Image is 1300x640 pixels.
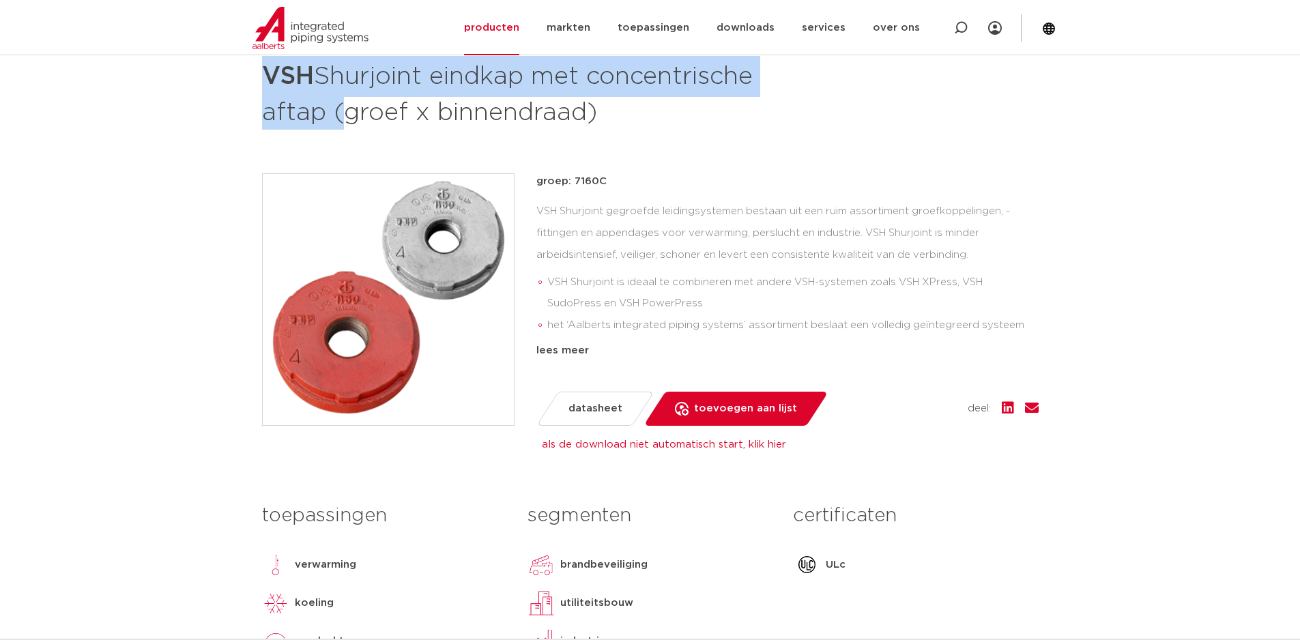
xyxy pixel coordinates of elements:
span: datasheet [568,398,622,420]
h1: Shurjoint eindkap met concentrische aftap (groef x binnendraad) [262,56,775,130]
p: groep: 7160C [536,173,1039,190]
img: ULc [793,551,820,579]
img: koeling [262,590,289,617]
a: als de download niet automatisch start, klik hier [542,439,786,450]
span: toevoegen aan lijst [694,398,797,420]
p: ULc [826,557,846,573]
p: brandbeveiliging [560,557,648,573]
div: VSH Shurjoint gegroefde leidingsystemen bestaan uit een ruim assortiment groefkoppelingen, -fitti... [536,201,1039,337]
span: deel: [968,401,991,417]
h3: segmenten [528,502,772,529]
strong: VSH [262,64,314,89]
li: het ‘Aalberts integrated piping systems’ assortiment beslaat een volledig geïntegreerd systeem va... [547,315,1039,358]
img: verwarming [262,551,289,579]
a: datasheet [536,392,654,426]
div: lees meer [536,343,1039,359]
img: utiliteitsbouw [528,590,555,617]
img: Product Image for VSH Shurjoint eindkap met concentrische aftap (groef x binnendraad) [263,174,514,425]
li: VSH Shurjoint is ideaal te combineren met andere VSH-systemen zoals VSH XPress, VSH SudoPress en ... [547,272,1039,315]
h3: toepassingen [262,502,507,529]
p: verwarming [295,557,356,573]
p: koeling [295,595,334,611]
h3: certificaten [793,502,1038,529]
p: utiliteitsbouw [560,595,633,611]
img: brandbeveiliging [528,551,555,579]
